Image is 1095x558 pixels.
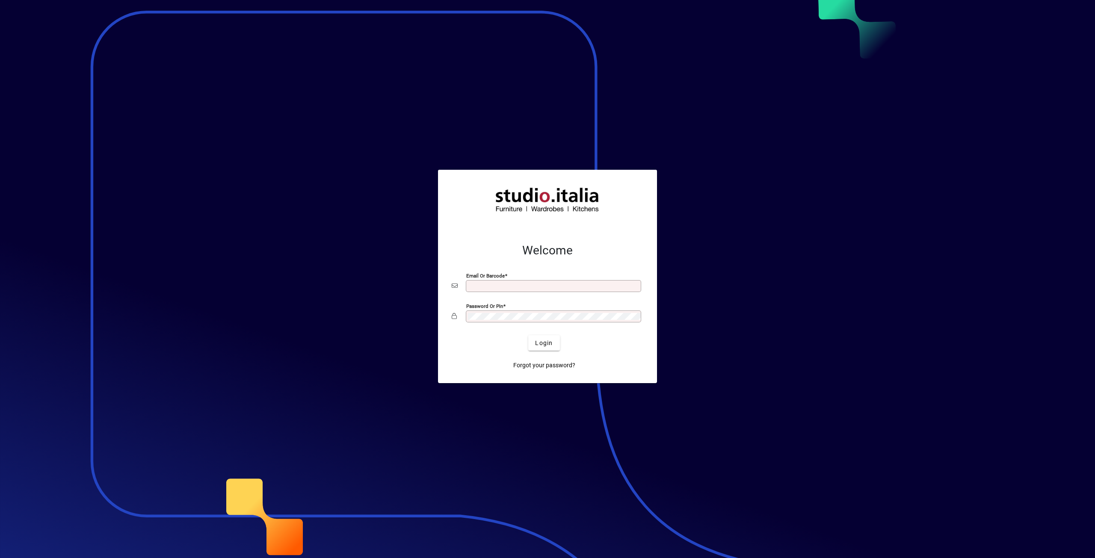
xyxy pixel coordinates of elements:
h2: Welcome [452,243,643,258]
span: Forgot your password? [513,361,575,370]
button: Login [528,335,559,351]
mat-label: Password or Pin [466,303,503,309]
a: Forgot your password? [510,357,579,373]
mat-label: Email or Barcode [466,273,505,279]
span: Login [535,339,553,348]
